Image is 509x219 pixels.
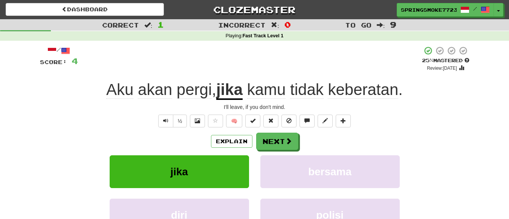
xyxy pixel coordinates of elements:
[401,6,457,13] span: SpringSmoke7723
[144,22,153,28] span: :
[216,81,243,100] u: jika
[175,3,333,16] a: Clozemaster
[247,81,286,99] span: kamu
[72,56,78,66] span: 4
[422,57,433,63] span: 25 %
[173,115,187,127] button: ½
[110,155,249,188] button: jika
[6,3,164,16] a: Dashboard
[170,166,188,178] span: jika
[158,115,173,127] button: Play sentence audio (ctl+space)
[243,81,403,99] span: .
[260,155,400,188] button: bersama
[281,115,297,127] button: Ignore sentence (alt+i)
[256,133,298,150] button: Next
[245,115,260,127] button: Set this sentence to 100% Mastered (alt+m)
[40,103,469,111] div: I'll leave, if you don't mind.
[40,46,78,55] div: /
[40,59,67,65] span: Score:
[290,81,324,99] span: tidak
[336,115,351,127] button: Add to collection (alt+a)
[138,81,172,99] span: akan
[377,22,385,28] span: :
[390,20,396,29] span: 9
[102,21,139,29] span: Correct
[106,81,133,99] span: Aku
[157,20,164,29] span: 1
[263,115,278,127] button: Reset to 0% Mastered (alt+r)
[243,33,284,38] strong: Fast Track Level 1
[300,115,315,127] button: Discuss sentence (alt+u)
[226,115,242,127] button: 🧠
[345,21,371,29] span: To go
[106,81,216,99] span: ,
[473,6,477,11] span: /
[427,66,457,71] small: Review: [DATE]
[208,115,223,127] button: Favorite sentence (alt+f)
[328,81,398,99] span: keberatan
[190,115,205,127] button: Show image (alt+x)
[284,20,291,29] span: 0
[271,22,279,28] span: :
[397,3,494,17] a: SpringSmoke7723 /
[422,57,469,64] div: Mastered
[218,21,266,29] span: Incorrect
[211,135,252,148] button: Explain
[308,166,352,178] span: bersama
[177,81,212,99] span: pergi
[318,115,333,127] button: Edit sentence (alt+d)
[157,115,187,127] div: Text-to-speech controls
